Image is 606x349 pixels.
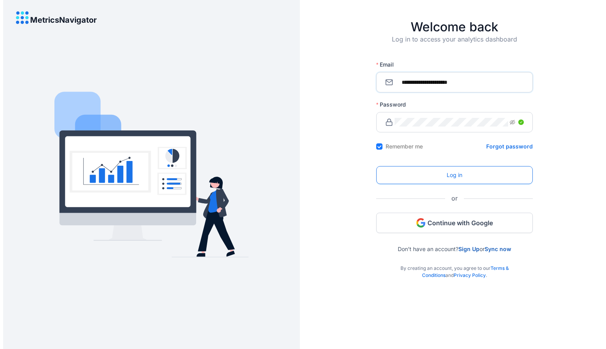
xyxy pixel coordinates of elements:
[454,272,486,278] a: Privacy Policy
[376,20,533,34] h4: Welcome back
[458,246,480,252] a: Sign Up
[376,213,533,233] button: Continue with Google
[376,252,533,279] div: By creating an account, you agree to our and .
[30,16,97,24] h4: MetricsNavigator
[376,34,533,56] div: Log in to access your analytics dashboard
[382,143,426,150] span: Remember me
[376,101,411,108] label: Password
[376,61,399,69] label: Email
[445,193,464,203] span: or
[427,219,493,227] span: Continue with Google
[376,233,533,252] div: Don’t have an account? or
[485,246,511,252] a: Sync now
[510,119,515,125] span: eye-invisible
[395,118,508,127] input: Password
[395,78,524,87] input: Email
[486,143,533,150] a: Forgot password
[376,166,533,184] button: Log in
[447,171,462,179] span: Log in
